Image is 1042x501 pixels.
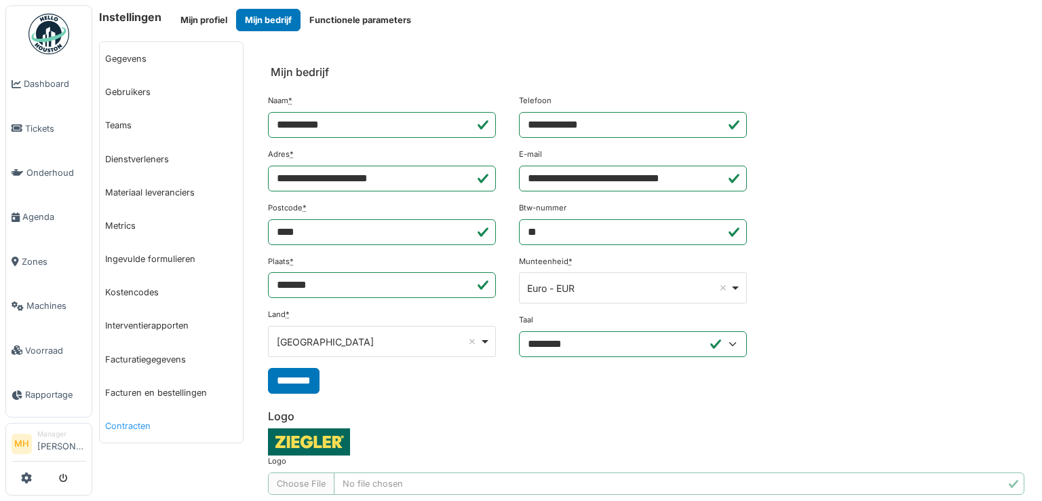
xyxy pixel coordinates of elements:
[100,42,243,75] a: Gegevens
[12,434,32,454] li: MH
[25,388,86,401] span: Rapportage
[268,202,307,214] label: Postcode
[12,429,86,462] a: MH Manager[PERSON_NAME]
[286,310,290,319] abbr: Verplicht
[100,143,243,176] a: Dienstverleners
[527,281,730,295] div: Euro - EUR
[519,256,573,267] label: Munteenheid
[100,309,243,342] a: Interventierapporten
[25,344,86,357] span: Voorraad
[290,257,294,266] abbr: Verplicht
[519,149,542,160] label: E-mail
[100,176,243,209] a: Materiaal leveranciers
[26,166,86,179] span: Onderhoud
[100,209,243,242] a: Metrics
[303,203,307,212] abbr: Verplicht
[268,149,294,160] label: Adres
[6,373,92,417] a: Rapportage
[519,95,552,107] label: Telefoon
[24,77,86,90] span: Dashboard
[99,11,161,24] h6: Instellingen
[22,255,86,268] span: Zones
[519,314,533,326] label: Taal
[465,335,479,348] button: Remove item: 'BE'
[716,281,730,295] button: Remove item: 'EUR'
[172,9,236,31] button: Mijn profiel
[37,429,86,458] li: [PERSON_NAME]
[6,151,92,195] a: Onderhoud
[268,95,292,107] label: Naam
[100,109,243,142] a: Teams
[37,429,86,439] div: Manager
[268,410,1024,423] h6: Logo
[100,409,243,443] a: Contracten
[271,66,329,79] h6: Mijn bedrijf
[22,210,86,223] span: Agenda
[25,122,86,135] span: Tickets
[100,276,243,309] a: Kostencodes
[28,14,69,54] img: Badge_color-CXgf-gQk.svg
[100,376,243,409] a: Facturen en bestellingen
[268,309,290,320] label: Land
[6,284,92,328] a: Machines
[100,242,243,276] a: Ingevulde formulieren
[6,240,92,284] a: Zones
[6,328,92,372] a: Voorraad
[277,335,480,349] div: [GEOGRAPHIC_DATA]
[268,428,350,456] img: x8m3hchypcmvxtgw9n3c916e68z5
[6,62,92,106] a: Dashboard
[6,106,92,150] a: Tickets
[236,9,301,31] button: Mijn bedrijf
[100,343,243,376] a: Facturatiegegevens
[568,257,573,266] abbr: Verplicht
[100,75,243,109] a: Gebruikers
[268,456,286,467] label: Logo
[26,299,86,312] span: Machines
[6,195,92,239] a: Agenda
[519,202,566,214] label: Btw-nummer
[268,256,294,267] label: Plaats
[290,149,294,159] abbr: Verplicht
[288,96,292,105] abbr: Verplicht
[301,9,420,31] button: Functionele parameters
